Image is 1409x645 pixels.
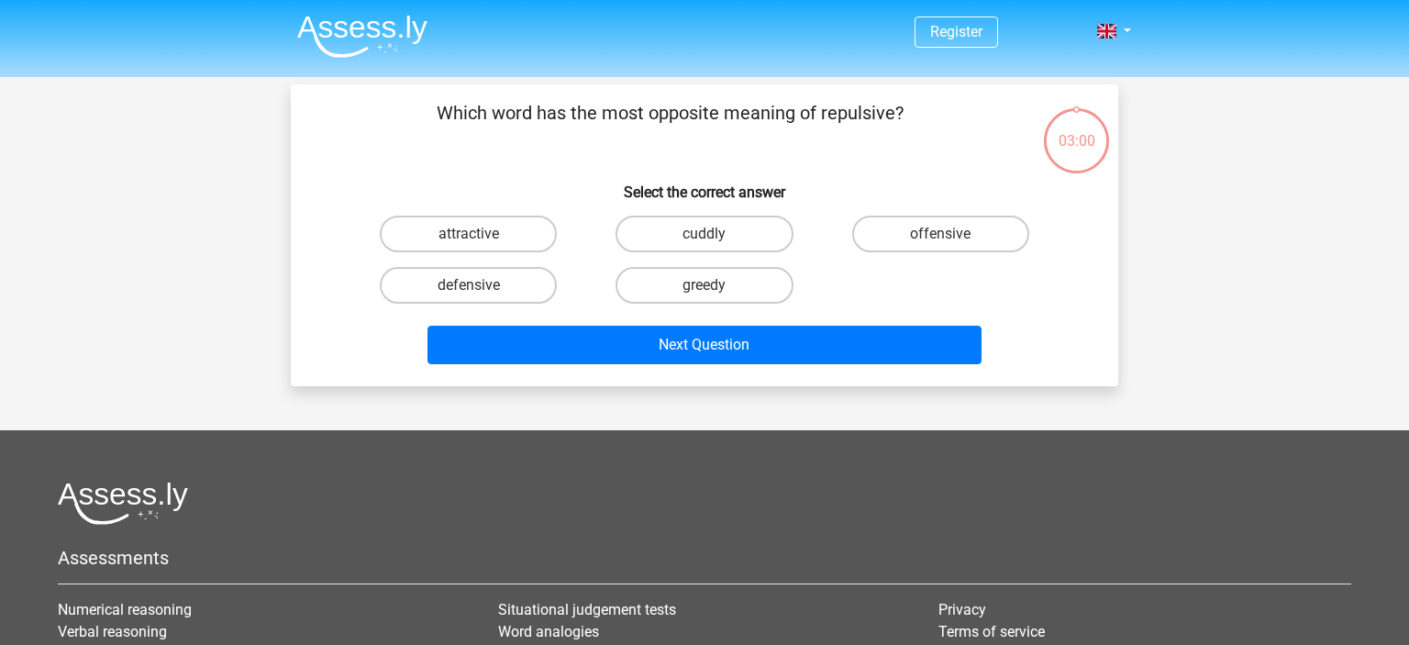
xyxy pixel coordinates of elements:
label: offensive [852,216,1029,252]
a: Numerical reasoning [58,601,192,618]
a: Privacy [938,601,986,618]
a: Situational judgement tests [498,601,676,618]
div: 03:00 [1042,106,1111,152]
label: greedy [616,267,793,304]
a: Terms of service [938,623,1045,640]
label: defensive [380,267,557,304]
a: Verbal reasoning [58,623,167,640]
a: Word analogies [498,623,599,640]
button: Next Question [427,326,982,364]
h5: Assessments [58,547,1351,569]
label: cuddly [616,216,793,252]
a: Register [930,23,982,40]
img: Assessly [297,15,427,58]
label: attractive [380,216,557,252]
h6: Select the correct answer [320,169,1089,201]
p: Which word has the most opposite meaning of repulsive? [320,99,1020,154]
img: Assessly logo [58,482,188,525]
